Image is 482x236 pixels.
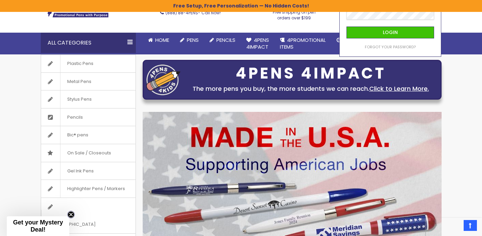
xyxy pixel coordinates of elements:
img: four_pen_logo.png [146,64,180,95]
span: 4PROMOTIONAL ITEMS [280,36,326,50]
a: Home [143,33,175,48]
a: Gel Ink Pens [41,162,136,180]
span: Highlighter Pens / Markers [60,180,132,198]
span: Pencils [60,108,90,126]
a: Rush [331,33,362,48]
a: Made in [GEOGRAPHIC_DATA] [41,198,136,233]
button: Close teaser [67,211,75,218]
a: Pencils [41,108,136,126]
a: 4Pens4impact [241,33,274,55]
a: Plastic Pens [41,55,136,72]
span: - Call Now! [165,10,221,16]
a: 4PROMOTIONALITEMS [274,33,331,55]
button: Login [346,27,434,38]
span: Bic® pens [60,126,95,144]
span: Gel Ink Pens [60,162,101,180]
a: Click to Learn More. [369,84,429,93]
span: Plastic Pens [60,55,100,72]
span: On Sale / Closeouts [60,144,118,162]
span: Stylus Pens [60,90,99,108]
span: Pens [187,36,199,44]
div: The more pens you buy, the more students we can reach. [184,84,438,94]
div: 4PENS 4IMPACT [184,66,438,81]
div: All Categories [41,33,136,53]
a: (888) 88-4PENS [165,10,198,16]
a: Stylus Pens [41,90,136,108]
iframe: Google Customer Reviews [426,218,482,236]
a: On Sale / Closeouts [41,144,136,162]
a: Bic® pens [41,126,136,144]
span: Pencils [216,36,235,44]
a: Pens [175,33,204,48]
span: 4Pens 4impact [246,36,269,50]
a: Pencils [204,33,241,48]
a: Highlighter Pens / Markers [41,180,136,198]
div: Free shipping on pen orders over $199 [266,7,323,20]
span: Forgot Your Password? [365,44,416,50]
span: Home [155,36,169,44]
span: Login [383,29,398,36]
div: Get your Mystery Deal!Close teaser [7,216,69,236]
span: Metal Pens [60,73,98,90]
span: Get your Mystery Deal! [13,219,63,233]
a: Forgot Your Password? [365,45,416,50]
a: Metal Pens [41,73,136,90]
span: Made in [GEOGRAPHIC_DATA] [41,210,119,233]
